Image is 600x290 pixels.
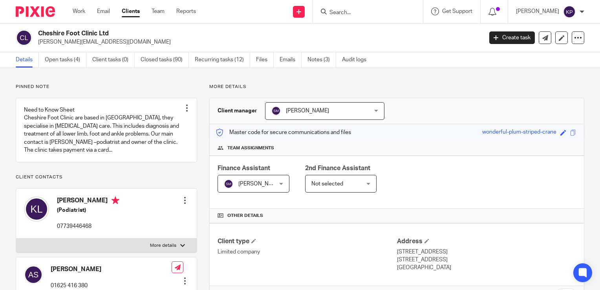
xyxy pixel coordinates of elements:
[516,7,559,15] p: [PERSON_NAME]
[150,242,176,249] p: More details
[397,237,576,246] h4: Address
[305,165,370,171] span: 2nd Finance Assistant
[342,52,372,68] a: Audit logs
[51,282,172,290] p: 01625 416 380
[563,6,576,18] img: svg%3E
[224,179,233,189] img: svg%3E
[152,7,165,15] a: Team
[307,52,336,68] a: Notes (3)
[442,9,472,14] span: Get Support
[73,7,85,15] a: Work
[329,9,399,17] input: Search
[57,196,119,206] h4: [PERSON_NAME]
[271,106,281,116] img: svg%3E
[112,196,119,204] i: Primary
[311,181,343,187] span: Not selected
[397,264,576,272] p: [GEOGRAPHIC_DATA]
[57,222,119,230] p: 07739446468
[16,84,197,90] p: Pinned note
[397,256,576,264] p: [STREET_ADDRESS]
[218,237,397,246] h4: Client type
[227,145,274,151] span: Team assignments
[218,248,397,256] p: Limited company
[227,213,263,219] span: Other details
[16,52,39,68] a: Details
[24,265,43,284] img: svg%3E
[280,52,302,68] a: Emails
[38,29,390,38] h2: Cheshire Foot Clinic Ltd
[16,29,32,46] img: svg%3E
[286,108,329,114] span: [PERSON_NAME]
[97,7,110,15] a: Email
[24,196,49,222] img: svg%3E
[195,52,250,68] a: Recurring tasks (12)
[16,174,197,180] p: Client contacts
[38,38,477,46] p: [PERSON_NAME][EMAIL_ADDRESS][DOMAIN_NAME]
[45,52,86,68] a: Open tasks (4)
[397,248,576,256] p: [STREET_ADDRESS]
[141,52,189,68] a: Closed tasks (90)
[51,265,172,273] h4: [PERSON_NAME]
[209,84,584,90] p: More details
[92,52,135,68] a: Client tasks (0)
[218,165,270,171] span: Finance Assistant
[216,128,351,136] p: Master code for secure communications and files
[16,6,55,17] img: Pixie
[482,128,556,137] div: wonderful-plum-striped-crane
[57,206,119,214] h5: (Podiatrist)
[218,107,257,115] h3: Client manager
[122,7,140,15] a: Clients
[176,7,196,15] a: Reports
[256,52,274,68] a: Files
[489,31,535,44] a: Create task
[238,181,282,187] span: [PERSON_NAME]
